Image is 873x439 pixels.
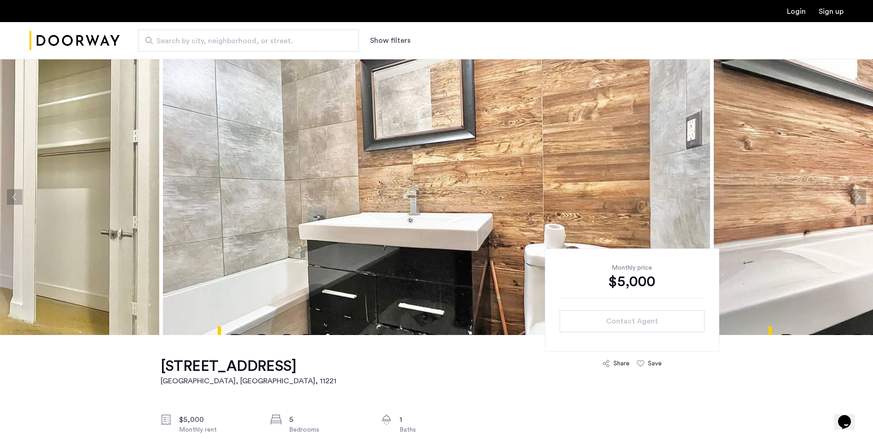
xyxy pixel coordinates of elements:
div: Monthly price [560,263,705,272]
img: apartment [163,59,710,335]
button: Next apartment [850,189,866,205]
div: Monthly rent [179,425,256,434]
a: Login [787,8,806,15]
h2: [GEOGRAPHIC_DATA], [GEOGRAPHIC_DATA] , 11221 [161,375,336,387]
h1: [STREET_ADDRESS] [161,357,336,375]
div: $5,000 [560,272,705,291]
div: Bedrooms [289,425,366,434]
span: Contact Agent [606,316,658,327]
input: Apartment Search [138,29,359,52]
button: Show or hide filters [370,35,410,46]
button: button [560,310,705,332]
div: Share [613,359,630,368]
div: Baths [399,425,477,434]
img: logo [29,23,120,58]
a: Registration [819,8,844,15]
div: Save [648,359,662,368]
div: 5 [289,414,366,425]
a: [STREET_ADDRESS][GEOGRAPHIC_DATA], [GEOGRAPHIC_DATA], 11221 [161,357,336,387]
div: 1 [399,414,477,425]
span: Search by city, neighborhood, or street. [156,35,333,46]
div: $5,000 [179,414,256,425]
iframe: chat widget [834,402,864,430]
button: Previous apartment [7,189,23,205]
a: Cazamio Logo [29,23,120,58]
